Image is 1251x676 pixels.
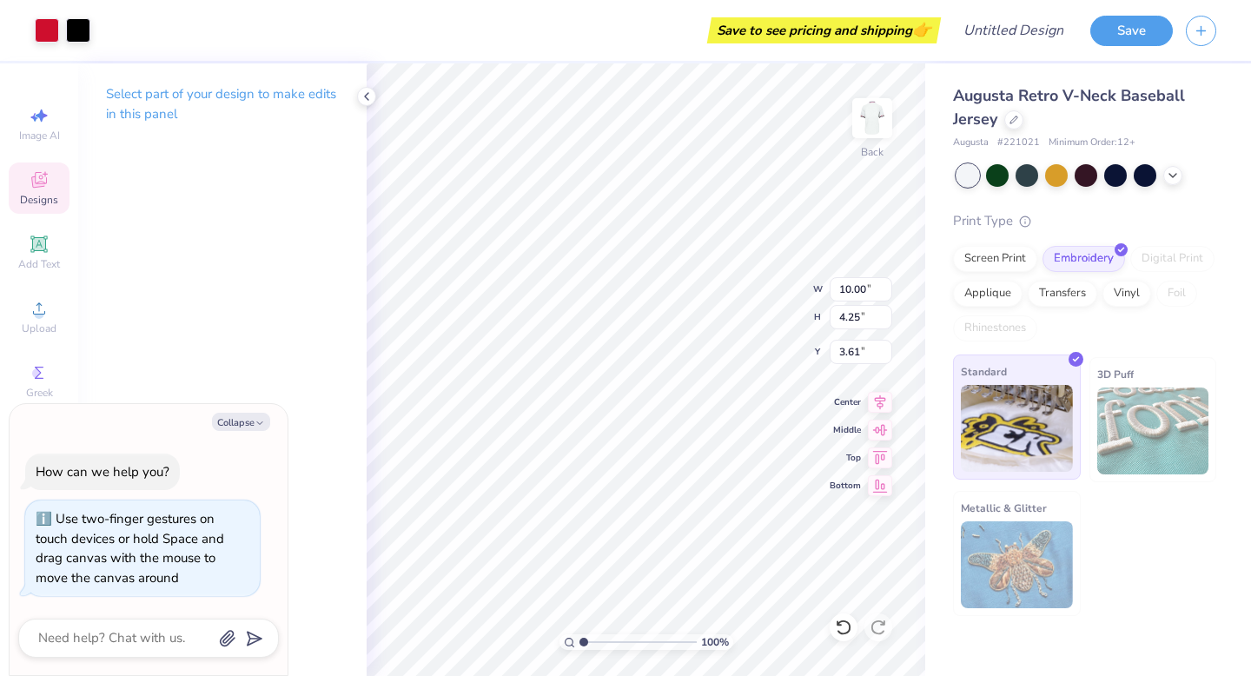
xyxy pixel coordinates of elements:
[26,386,53,400] span: Greek
[830,424,861,436] span: Middle
[19,129,60,142] span: Image AI
[1130,246,1215,272] div: Digital Print
[20,193,58,207] span: Designs
[1097,388,1209,474] img: 3D Puff
[961,521,1073,608] img: Metallic & Glitter
[997,136,1040,150] span: # 221021
[1042,246,1125,272] div: Embroidery
[830,396,861,408] span: Center
[106,84,339,124] p: Select part of your design to make edits in this panel
[953,315,1037,341] div: Rhinestones
[953,281,1023,307] div: Applique
[912,19,931,40] span: 👉
[1028,281,1097,307] div: Transfers
[961,362,1007,381] span: Standard
[855,101,890,136] img: Back
[212,413,270,431] button: Collapse
[861,144,884,160] div: Back
[1049,136,1135,150] span: Minimum Order: 12 +
[953,211,1216,231] div: Print Type
[701,634,729,650] span: 100 %
[961,499,1047,517] span: Metallic & Glitter
[36,510,224,587] div: Use two-finger gestures on touch devices or hold Space and drag canvas with the mouse to move the...
[18,257,60,271] span: Add Text
[712,17,937,43] div: Save to see pricing and shipping
[830,452,861,464] span: Top
[22,321,56,335] span: Upload
[953,136,989,150] span: Augusta
[36,463,169,480] div: How can we help you?
[950,13,1077,48] input: Untitled Design
[1102,281,1151,307] div: Vinyl
[1090,16,1173,46] button: Save
[953,85,1185,129] span: Augusta Retro V-Neck Baseball Jersey
[1156,281,1197,307] div: Foil
[1097,365,1134,383] span: 3D Puff
[830,480,861,492] span: Bottom
[961,385,1073,472] img: Standard
[953,246,1037,272] div: Screen Print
